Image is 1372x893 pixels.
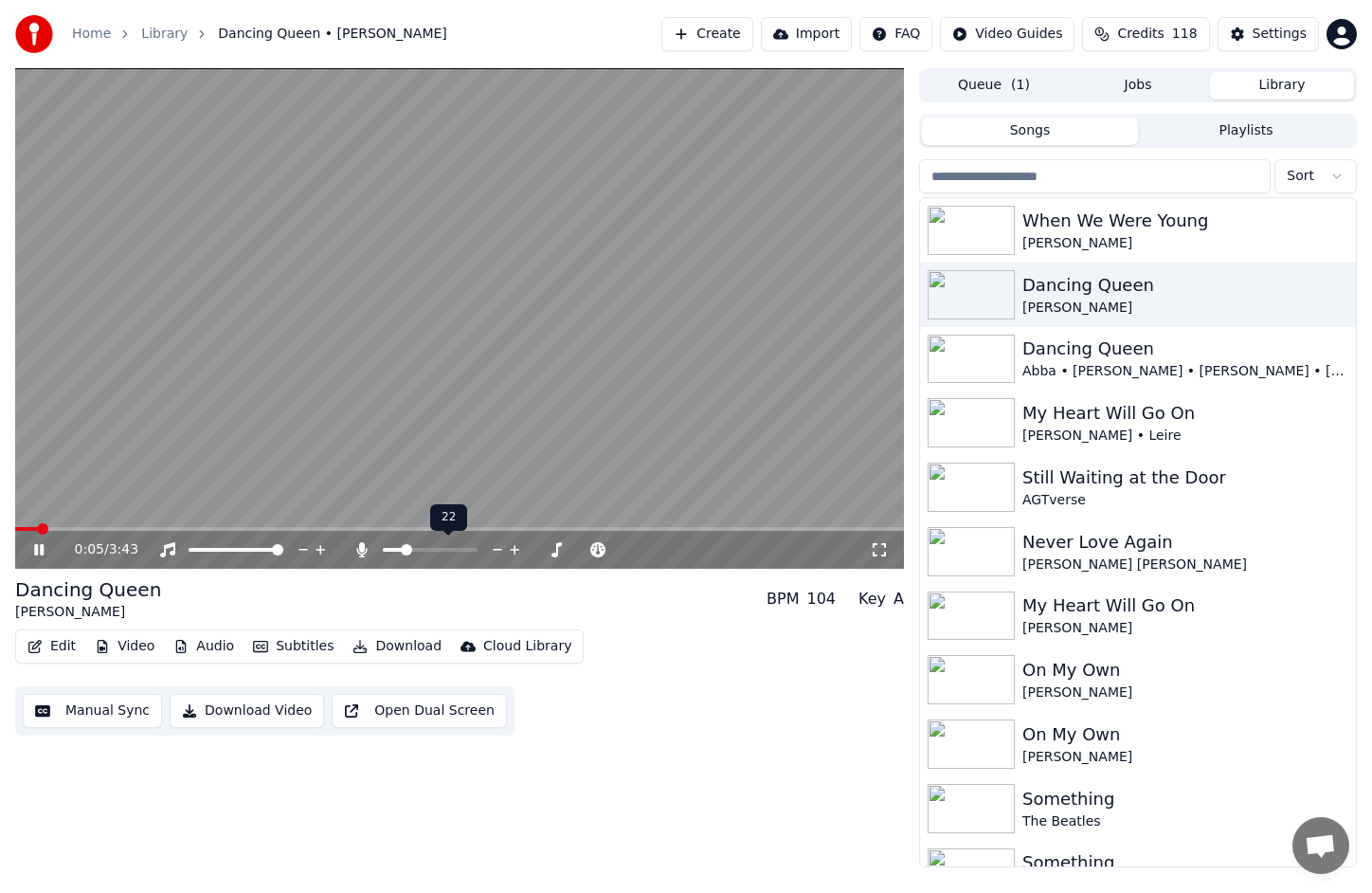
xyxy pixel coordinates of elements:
[1253,25,1307,44] div: Settings
[166,633,242,660] button: Audio
[15,603,161,622] div: [PERSON_NAME]
[1287,167,1314,186] span: Sort
[1210,72,1354,100] button: Library
[1022,362,1348,381] div: Abba • [PERSON_NAME] • [PERSON_NAME] • [PERSON_NAME]-Oyus
[661,17,753,51] button: Create
[922,72,1066,100] button: Queue
[1022,336,1348,362] div: Dancing Queen
[940,17,1074,51] button: Video Guides
[1022,299,1348,318] div: [PERSON_NAME]
[1066,72,1210,100] button: Jobs
[75,540,104,559] span: 0:05
[1022,465,1348,491] div: Still Waiting at the Door
[1022,619,1348,638] div: [PERSON_NAME]
[1218,17,1319,51] button: Settings
[345,633,449,660] button: Download
[332,694,507,728] button: Open Dual Screen
[1172,25,1198,44] span: 118
[1022,721,1348,748] div: On My Own
[1022,234,1348,253] div: [PERSON_NAME]
[1022,592,1348,619] div: My Heart Will Go On
[1022,556,1348,574] div: [PERSON_NAME] [PERSON_NAME]
[72,25,111,44] a: Home
[1022,400,1348,427] div: My Heart Will Go On
[806,588,836,611] div: 104
[170,694,324,728] button: Download Video
[1292,817,1349,874] div: Open chat
[20,633,83,660] button: Edit
[245,633,341,660] button: Subtitles
[1022,786,1348,812] div: Something
[72,25,447,44] nav: breadcrumb
[15,15,53,53] img: youka
[218,25,446,44] span: Dancing Queen • [PERSON_NAME]
[1022,657,1348,683] div: On My Own
[1011,76,1030,95] span: ( 1 )
[1138,118,1354,145] button: Playlists
[767,588,799,611] div: BPM
[859,17,932,51] button: FAQ
[483,637,571,656] div: Cloud Library
[109,540,138,559] span: 3:43
[1022,748,1348,767] div: [PERSON_NAME]
[1117,25,1164,44] span: Credits
[894,588,904,611] div: A
[430,504,467,531] div: 22
[761,17,852,51] button: Import
[1082,17,1209,51] button: Credits118
[1022,683,1348,702] div: [PERSON_NAME]
[141,25,188,44] a: Library
[922,118,1138,145] button: Songs
[15,576,161,603] div: Dancing Queen
[1022,849,1348,876] div: Something
[87,633,162,660] button: Video
[1022,812,1348,831] div: The Beatles
[75,540,120,559] div: /
[23,694,162,728] button: Manual Sync
[1022,427,1348,446] div: [PERSON_NAME] • Leire
[1022,272,1348,299] div: Dancing Queen
[858,588,886,611] div: Key
[1022,529,1348,556] div: Never Love Again
[1022,491,1348,510] div: AGTverse
[1022,208,1348,234] div: When We Were Young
